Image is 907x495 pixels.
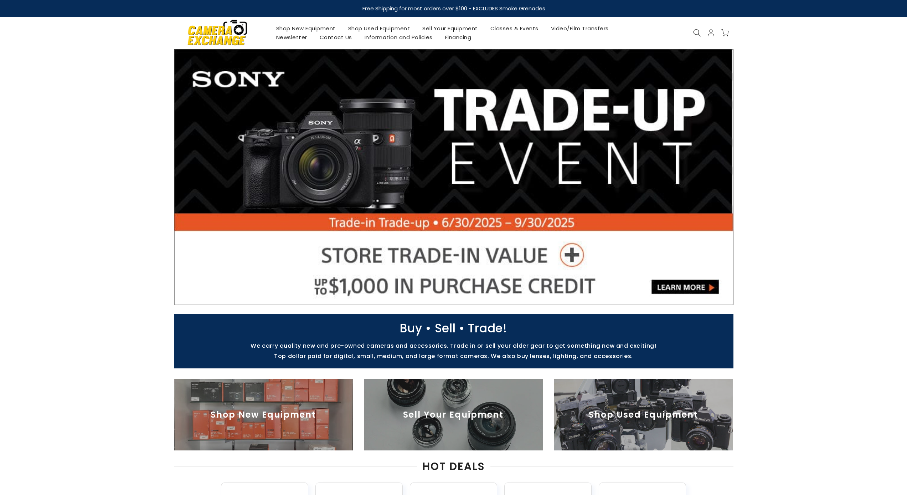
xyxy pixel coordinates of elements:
[362,5,545,12] strong: Free Shipping for most orders over $100 - EXCLUDES Smoke Grenades
[358,33,439,42] a: Information and Policies
[270,24,342,33] a: Shop New Equipment
[170,353,737,359] p: Top dollar paid for digital, small, medium, and large format cameras. We also buy lenses, lightin...
[270,33,313,42] a: Newsletter
[170,342,737,349] p: We carry quality new and pre-owned cameras and accessories. Trade in or sell your older gear to g...
[342,24,416,33] a: Shop Used Equipment
[545,24,615,33] a: Video/Film Transfers
[484,24,545,33] a: Classes & Events
[439,33,478,42] a: Financing
[416,24,484,33] a: Sell Your Equipment
[470,294,474,297] li: Page dot 6
[170,325,737,332] p: Buy • Sell • Trade!
[417,461,490,472] span: HOT DEALS
[313,33,358,42] a: Contact Us
[433,294,437,297] li: Page dot 1
[448,294,452,297] li: Page dot 3
[455,294,459,297] li: Page dot 4
[440,294,444,297] li: Page dot 2
[463,294,467,297] li: Page dot 5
